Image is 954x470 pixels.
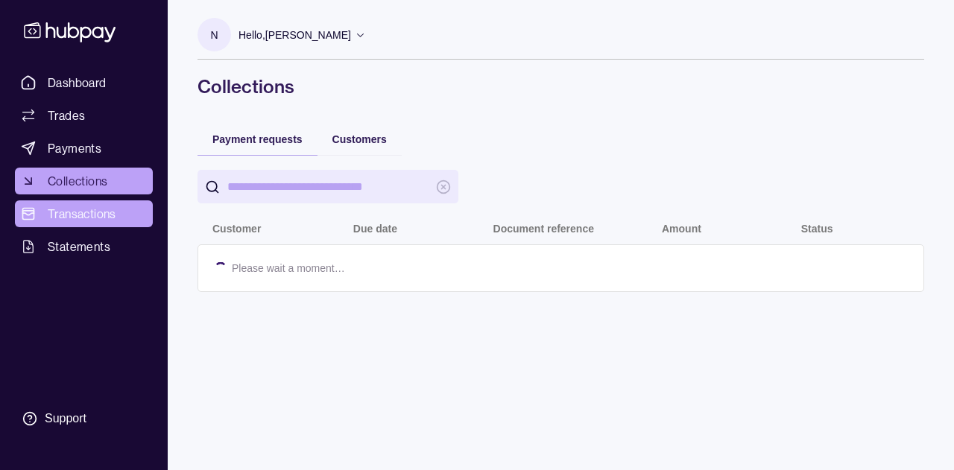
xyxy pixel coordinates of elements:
a: Support [15,403,153,434]
p: Due date [353,223,397,235]
p: N [210,27,218,43]
input: search [227,170,429,203]
p: Customer [212,223,261,235]
a: Transactions [15,200,153,227]
span: Customers [332,133,387,145]
h1: Collections [198,74,924,98]
a: Trades [15,102,153,129]
p: Hello, [PERSON_NAME] [238,27,351,43]
span: Payments [48,139,101,157]
div: Support [45,410,86,427]
p: Status [801,223,833,235]
p: Document reference [493,223,594,235]
span: Transactions [48,205,116,223]
p: Amount [662,223,701,235]
span: Statements [48,238,110,255]
a: Dashboard [15,69,153,96]
p: Please wait a moment… [232,260,345,276]
a: Payments [15,135,153,162]
a: Statements [15,233,153,260]
span: Trades [48,107,85,124]
span: Dashboard [48,74,107,92]
span: Collections [48,172,107,190]
a: Collections [15,168,153,194]
span: Payment requests [212,133,303,145]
